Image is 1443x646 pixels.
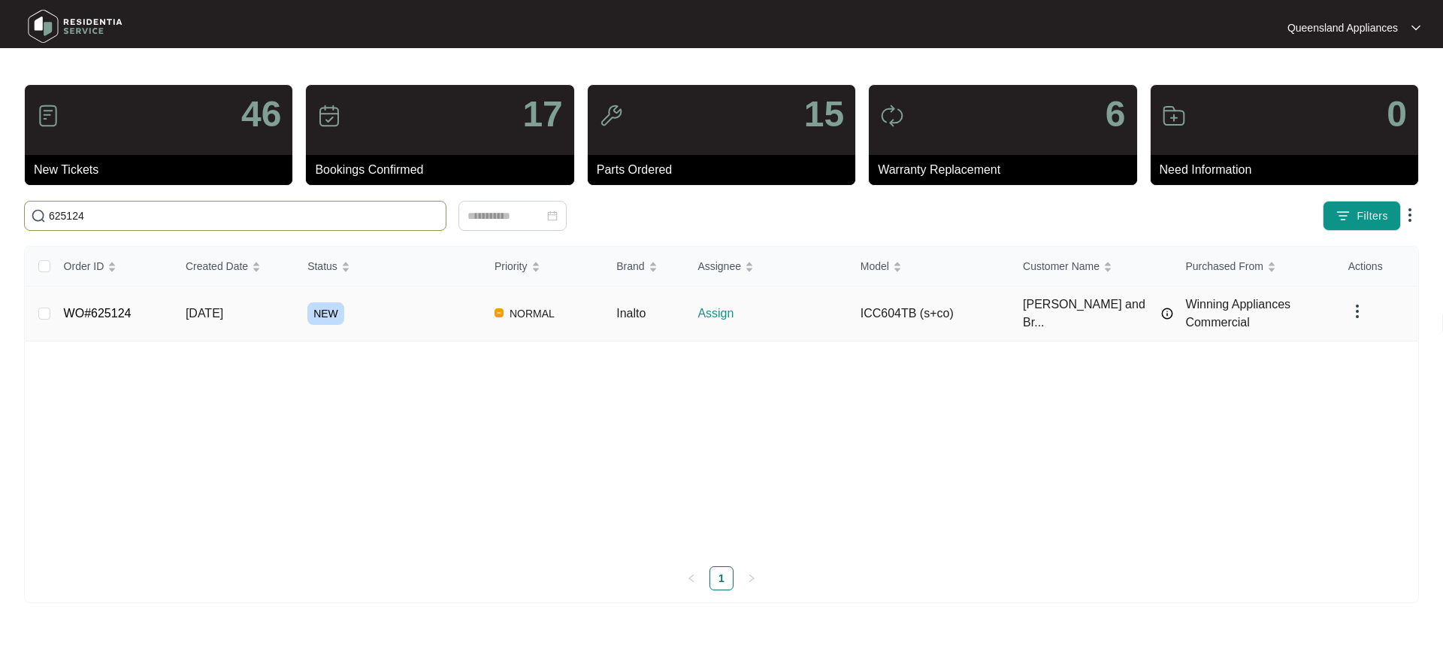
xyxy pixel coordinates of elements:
p: Queensland Appliances [1287,20,1398,35]
span: Model [861,258,889,274]
img: icon [599,104,623,128]
p: 17 [522,96,562,132]
span: left [687,574,696,583]
th: Priority [483,247,604,287]
p: 0 [1387,96,1407,132]
a: 1 [710,567,733,590]
span: Winning Appliances Commercial [1185,298,1290,329]
span: Created Date [186,258,248,274]
span: [DATE] [186,307,223,320]
p: New Tickets [34,161,292,179]
img: Info icon [1161,308,1173,320]
img: filter icon [1336,208,1351,223]
th: Actions [1336,247,1417,287]
input: Search by Order Id, Assignee Name, Customer Name, Brand and Model [49,208,440,224]
th: Model [849,247,1011,287]
th: Status [295,247,483,287]
img: dropdown arrow [1411,24,1420,32]
span: Priority [495,258,528,274]
p: Need Information [1160,161,1418,179]
img: icon [1162,104,1186,128]
img: search-icon [31,208,46,223]
th: Created Date [174,247,295,287]
span: Brand [616,258,644,274]
button: filter iconFilters [1323,201,1401,231]
img: residentia service logo [23,4,128,49]
img: Vercel Logo [495,308,504,317]
p: 15 [804,96,844,132]
span: Inalto [616,307,646,320]
li: 1 [709,566,734,590]
p: Parts Ordered [597,161,855,179]
span: NEW [307,302,344,325]
span: Order ID [64,258,104,274]
li: Next Page [740,566,764,590]
button: left [679,566,703,590]
th: Order ID [52,247,174,287]
td: ICC604TB (s+co) [849,287,1011,341]
p: 6 [1106,96,1126,132]
span: NORMAL [504,305,561,323]
img: dropdown arrow [1348,302,1366,320]
a: WO#625124 [64,307,132,320]
th: Brand [604,247,685,287]
img: icon [317,104,341,128]
p: Assign [697,305,848,323]
th: Assignee [685,247,848,287]
p: Warranty Replacement [878,161,1136,179]
span: Purchased From [1185,258,1263,274]
img: dropdown arrow [1401,206,1419,224]
span: Customer Name [1023,258,1100,274]
span: right [747,574,756,583]
p: 46 [241,96,281,132]
li: Previous Page [679,566,703,590]
button: right [740,566,764,590]
th: Purchased From [1173,247,1336,287]
th: Customer Name [1011,247,1173,287]
img: icon [36,104,60,128]
span: Assignee [697,258,741,274]
p: Bookings Confirmed [315,161,573,179]
span: Status [307,258,337,274]
img: icon [880,104,904,128]
span: [PERSON_NAME] and Br... [1023,296,1154,332]
span: Filters [1357,208,1388,224]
